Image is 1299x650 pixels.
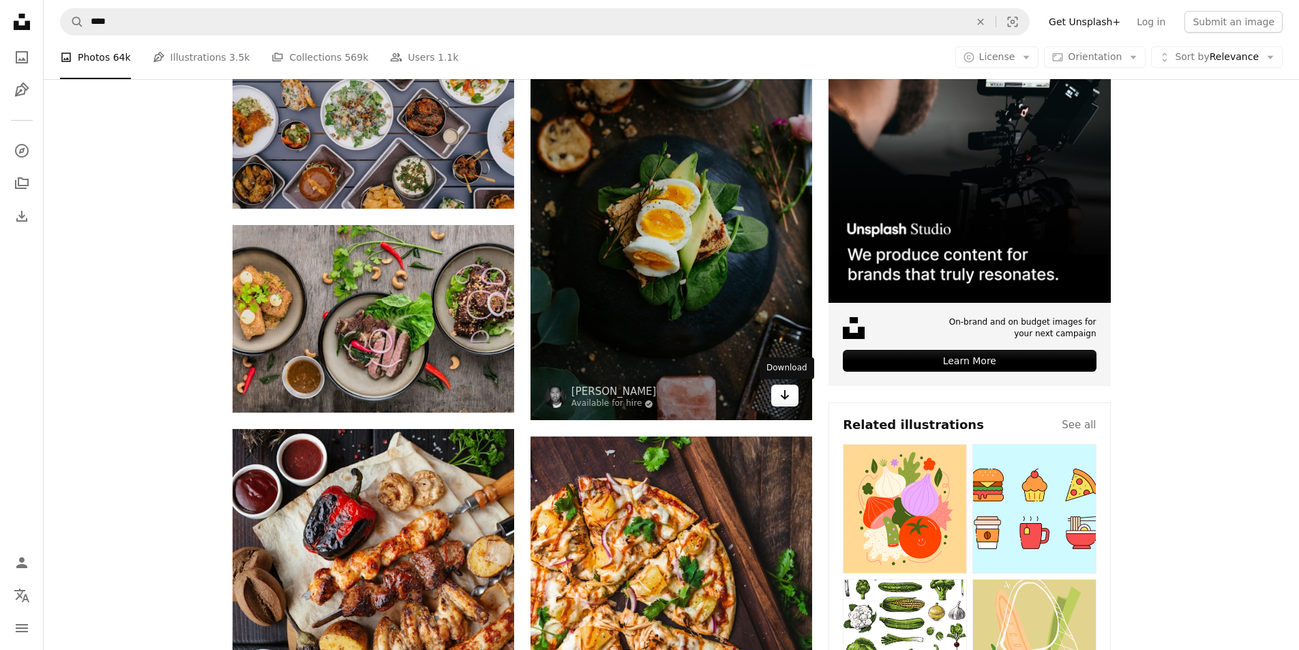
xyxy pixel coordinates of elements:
[843,444,967,573] img: premium_vector-1713201017274-e9e97d783e75
[531,214,812,226] a: sandwich with boiled egg
[771,385,798,407] a: Download
[1129,11,1174,33] a: Log in
[8,203,35,230] a: Download History
[229,50,250,65] span: 3.5k
[760,357,814,379] div: Download
[1175,51,1209,62] span: Sort by
[8,549,35,576] a: Log in / Sign up
[955,46,1039,68] button: License
[1068,51,1122,62] span: Orientation
[233,20,514,208] img: a table topped with lots of plates of food
[941,316,1096,340] span: On-brand and on budget images for your next campaign
[1062,417,1096,433] a: See all
[8,137,35,164] a: Explore
[828,20,1110,302] img: file-1715652217532-464736461acbimage
[8,615,35,642] button: Menu
[996,9,1029,35] button: Visual search
[61,9,84,35] button: Search Unsplash
[1175,50,1259,64] span: Relevance
[972,444,1096,573] img: premium_vector-1713364393085-0fdda13ec7cd
[438,50,458,65] span: 1.1k
[344,50,368,65] span: 569k
[1184,11,1283,33] button: Submit an image
[390,35,458,79] a: Users 1.1k
[233,225,514,413] img: cooked dish on gray bowl
[8,8,35,38] a: Home — Unsplash
[153,35,250,79] a: Illustrations 3.5k
[8,44,35,71] a: Photos
[544,386,566,408] img: Go to Joseph Gonzalez's profile
[233,312,514,325] a: cooked dish on gray bowl
[1041,11,1129,33] a: Get Unsplash+
[531,601,812,613] a: pizza on chopping board
[843,417,984,433] h4: Related illustrations
[843,350,1096,372] div: Learn More
[8,170,35,197] a: Collections
[233,108,514,121] a: a table topped with lots of plates of food
[966,9,996,35] button: Clear
[271,35,368,79] a: Collections 569k
[828,20,1110,386] a: On-brand and on budget images for your next campaignLearn More
[979,51,1015,62] span: License
[8,76,35,104] a: Illustrations
[843,317,865,339] img: file-1631678316303-ed18b8b5cb9cimage
[571,385,657,398] a: [PERSON_NAME]
[1151,46,1283,68] button: Sort byRelevance
[233,634,514,646] a: grilled meat and vegetable on the table
[1044,46,1146,68] button: Orientation
[60,8,1030,35] form: Find visuals sitewide
[571,398,657,409] a: Available for hire
[531,20,812,420] img: sandwich with boiled egg
[8,582,35,609] button: Language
